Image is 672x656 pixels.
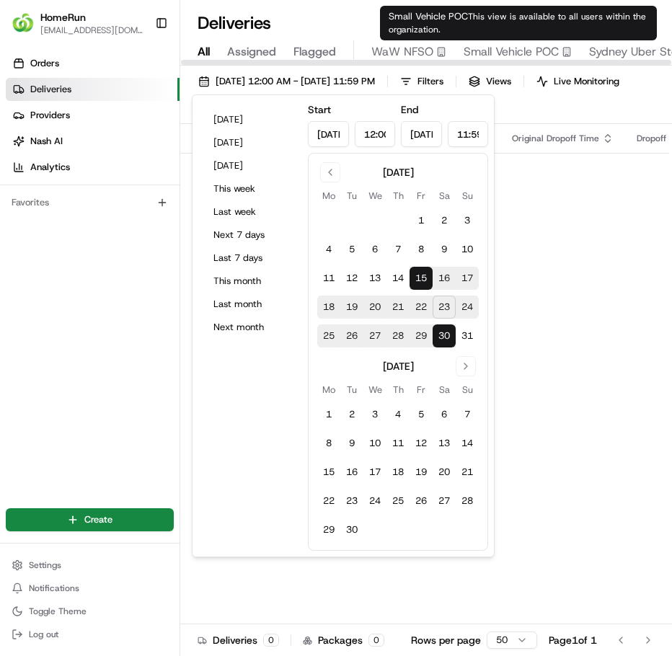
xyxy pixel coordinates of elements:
button: [DATE] 12:00 AM - [DATE] 11:59 PM [192,71,381,92]
th: Friday [410,188,433,203]
button: 2 [433,209,456,232]
label: End [401,103,418,116]
button: 16 [340,461,363,484]
button: Last week [207,202,293,222]
span: [DATE] 12:00 AM - [DATE] 11:59 PM [216,75,375,88]
h1: Deliveries [198,12,271,35]
input: Date [401,121,442,147]
button: [DATE] [207,110,293,130]
button: Next 7 days [207,225,293,245]
button: HomeRunHomeRun[EMAIL_ADDRESS][DOMAIN_NAME] [6,6,149,40]
th: Tuesday [340,188,363,203]
button: Notifications [6,578,174,598]
span: Orders [30,57,59,70]
button: 24 [363,489,386,513]
a: Analytics [6,156,180,179]
button: This week [207,179,293,199]
button: 28 [456,489,479,513]
div: 0 [263,634,279,647]
button: 16 [433,267,456,290]
button: 1 [410,209,433,232]
p: Rows per page [411,633,481,647]
button: 19 [410,461,433,484]
span: Original Dropoff Time [512,133,599,144]
th: Saturday [433,188,456,203]
button: Last 7 days [207,248,293,268]
button: 14 [456,432,479,455]
a: Nash AI [6,130,180,153]
button: Settings [6,555,174,575]
button: 12 [410,432,433,455]
button: 23 [433,296,456,319]
span: This view is available to all users within the organization. [389,11,646,35]
button: Filters [394,71,450,92]
button: 30 [340,518,363,541]
button: 20 [363,296,386,319]
div: Deliveries [198,633,279,647]
span: Notifications [29,582,79,594]
button: 7 [386,238,410,261]
button: 9 [340,432,363,455]
div: Favorites [6,191,174,214]
button: 20 [433,461,456,484]
span: Create [84,513,112,526]
label: Start [308,103,331,116]
button: 25 [317,324,340,347]
button: 2 [340,403,363,426]
span: Assigned [227,43,276,61]
button: [EMAIL_ADDRESS][DOMAIN_NAME] [40,25,143,36]
div: 0 [368,634,384,647]
button: 4 [317,238,340,261]
button: 5 [340,238,363,261]
button: 10 [456,238,479,261]
button: This month [207,271,293,291]
button: 8 [317,432,340,455]
span: Analytics [30,161,70,174]
button: 30 [433,324,456,347]
button: 22 [317,489,340,513]
div: [DATE] [383,165,414,179]
th: Sunday [456,382,479,397]
button: 31 [456,324,479,347]
th: Tuesday [340,382,363,397]
button: [DATE] [207,133,293,153]
th: Friday [410,382,433,397]
a: Providers [6,104,180,127]
th: Thursday [386,382,410,397]
span: Filters [417,75,443,88]
button: 6 [433,403,456,426]
span: Deliveries [30,83,71,96]
button: 3 [456,209,479,232]
button: 28 [386,324,410,347]
button: HomeRun [40,10,86,25]
button: Create [6,508,174,531]
button: 21 [386,296,410,319]
button: 27 [363,324,386,347]
span: Log out [29,629,58,640]
button: 22 [410,296,433,319]
span: Views [486,75,511,88]
button: 14 [386,267,410,290]
button: Last month [207,294,293,314]
button: [DATE] [207,156,293,176]
button: 5 [410,403,433,426]
button: 4 [386,403,410,426]
a: Orders [6,52,180,75]
span: WaW NFSO [371,43,433,61]
button: 6 [363,238,386,261]
input: Time [355,121,396,147]
button: Next month [207,317,293,337]
button: 21 [456,461,479,484]
div: Small Vehicle POC [380,6,657,40]
div: Page 1 of 1 [549,633,597,647]
span: Providers [30,109,70,122]
button: 19 [340,296,363,319]
span: Nash AI [30,135,63,148]
button: 23 [340,489,363,513]
button: 18 [317,296,340,319]
button: Live Monitoring [530,71,626,92]
button: Log out [6,624,174,644]
span: Toggle Theme [29,606,87,617]
button: Toggle Theme [6,601,174,621]
th: Monday [317,382,340,397]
